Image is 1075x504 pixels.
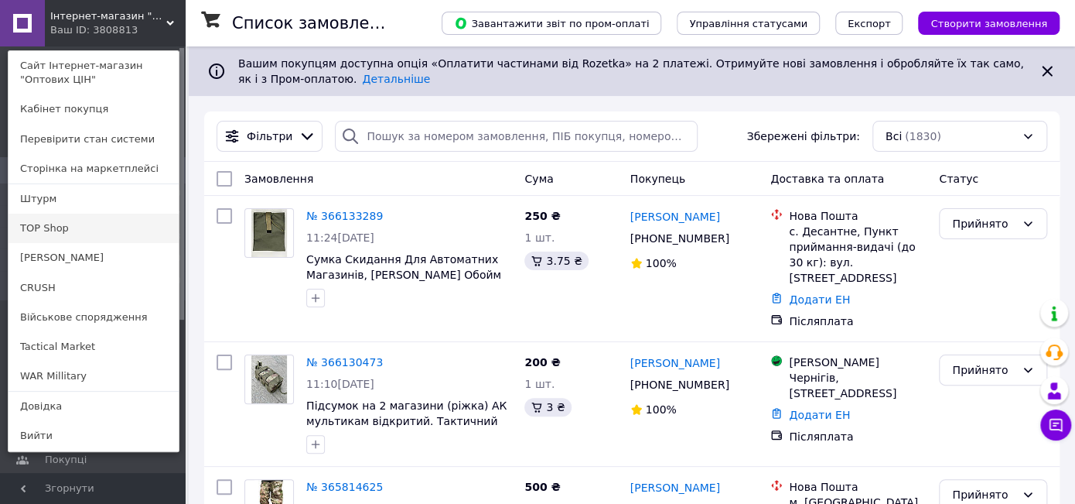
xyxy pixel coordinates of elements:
[952,362,1015,379] div: Прийнято
[362,73,430,85] a: Детальніше
[524,252,588,270] div: 3.75 ₴
[9,273,179,303] a: CRUSH
[746,129,859,144] span: Збережені фільтри:
[9,94,179,124] a: Кабінет покупця
[627,374,732,396] div: [PHONE_NUMBER]
[903,16,1060,29] a: Створити замовлення
[630,173,685,185] span: Покупець
[524,378,555,390] span: 1 шт.
[306,231,374,244] span: 11:24[DATE]
[789,429,927,444] div: Післяплата
[886,129,902,144] span: Всі
[9,184,179,214] a: Штурм
[789,370,927,401] div: Чернігів, [STREET_ADDRESS]
[789,355,927,370] div: [PERSON_NAME]
[9,332,179,362] a: Tactical Market
[50,23,115,37] div: Ваш ID: 3808813
[789,224,927,286] div: с. Десантне, Пункт приймання-видачі (до 30 кг): вул. [STREET_ADDRESS]
[442,12,661,35] button: Завантажити звіт по пром-оплаті
[9,421,179,451] a: Вийти
[789,314,927,329] div: Післяплата
[524,210,560,222] span: 250 ₴
[244,208,294,258] a: Фото товару
[630,355,720,371] a: [PERSON_NAME]
[9,125,179,154] a: Перевірити стан системи
[646,257,677,269] span: 100%
[789,479,927,495] div: Нова Пошта
[251,209,288,257] img: Фото товару
[524,356,560,369] span: 200 ₴
[306,210,383,222] a: № 366133289
[232,14,389,33] h1: Список замовлень
[9,154,179,183] a: Сторінка на маркетплейсі
[789,208,927,224] div: Нова Пошта
[630,209,720,225] a: [PERSON_NAME]
[770,173,884,185] span: Доставка та оплата
[1040,410,1071,441] button: Чат з покупцем
[45,453,87,467] span: Покупці
[306,253,501,297] a: Сумка Скидання Для Автоматних Магазинів, [PERSON_NAME] Обойм Тактичний олива
[848,18,891,29] span: Експорт
[689,18,807,29] span: Управління статусами
[627,228,732,249] div: [PHONE_NUMBER]
[244,173,313,185] span: Замовлення
[939,173,978,185] span: Статус
[789,409,850,421] a: Додати ЕН
[251,355,288,403] img: Фото товару
[646,403,677,416] span: 100%
[306,356,383,369] a: № 366130473
[454,16,649,30] span: Завантажити звіт по пром-оплаті
[524,231,555,244] span: 1 шт.
[306,378,374,390] span: 11:10[DATE]
[918,12,1060,35] button: Створити замовлення
[335,121,697,152] input: Пошук за номером замовлення, ПІБ покупця, номером телефону, Email, номером накладної
[9,243,179,273] a: [PERSON_NAME]
[677,12,820,35] button: Управління статусами
[9,303,179,332] a: Військове спорядження
[524,173,553,185] span: Cума
[952,215,1015,232] div: Прийнято
[835,12,903,35] button: Експорт
[9,214,179,243] a: TOP Shop
[306,399,507,443] a: Підсумок на 2 магазини (ріжка) АК мультикам відкритий. Тактичний подвійний підсумок під магазини
[524,481,560,493] span: 500 ₴
[905,130,941,142] span: (1830)
[9,51,179,94] a: Сайт Інтернет-магазин "Оптових ЦІН"
[306,481,383,493] a: № 365814625
[247,129,292,144] span: Фільтри
[630,480,720,495] a: [PERSON_NAME]
[9,392,179,421] a: Довідка
[952,486,1015,503] div: Прийнято
[524,398,571,417] div: 3 ₴
[244,355,294,404] a: Фото товару
[789,293,850,306] a: Додати ЕН
[50,9,166,23] span: Інтернет-магазин "Оптових ЦІН"
[930,18,1047,29] span: Створити замовлення
[9,362,179,391] a: WAR Millitary
[238,57,1024,85] span: Вашим покупцям доступна опція «Оплатити частинами від Rozetka» на 2 платежі. Отримуйте нові замов...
